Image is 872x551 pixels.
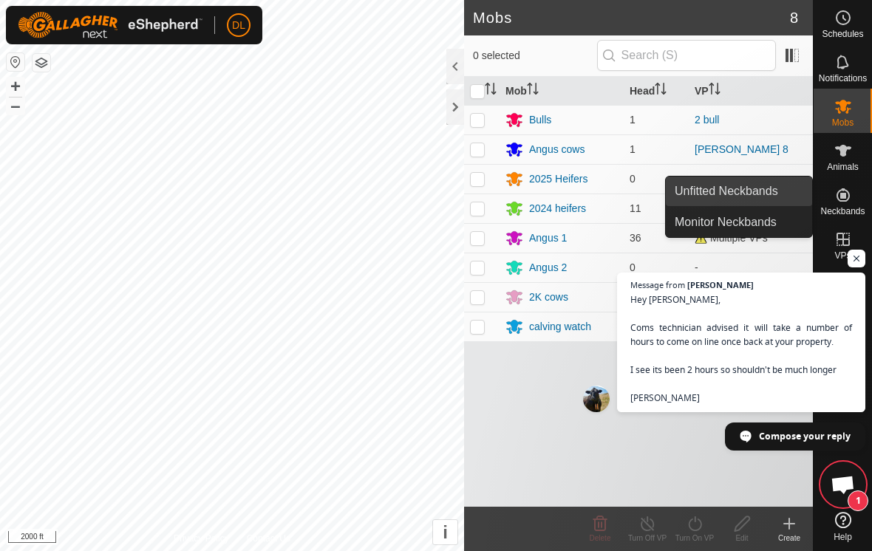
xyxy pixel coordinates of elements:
[529,201,586,216] div: 2024 heifers
[821,462,865,507] div: Open chat
[473,9,790,27] h2: Mobs
[624,77,689,106] th: Head
[820,207,865,216] span: Neckbands
[18,12,202,38] img: Gallagher Logo
[834,251,851,260] span: VPs
[689,77,813,106] th: VP
[709,85,721,97] p-sorticon: Activate to sort
[630,261,636,273] span: 0
[232,18,245,33] span: DL
[174,532,229,545] a: Privacy Policy
[848,490,868,511] span: 1
[718,533,766,544] div: Edit
[624,533,671,544] div: Turn Off VP
[630,114,636,126] span: 1
[529,319,591,335] div: calving watch
[500,77,624,106] th: Mob
[529,171,587,187] div: 2025 Heifers
[630,281,685,289] span: Message from
[630,202,641,214] span: 11
[7,53,24,71] button: Reset Map
[443,522,448,542] span: i
[630,143,636,155] span: 1
[695,232,768,244] span: Multiple VPs
[666,208,812,237] a: Monitor Neckbands
[666,177,812,206] a: Unfitted Neckbands
[630,173,636,185] span: 0
[827,162,859,171] span: Animals
[695,114,719,126] a: 2 bull
[814,506,872,547] a: Help
[630,232,641,244] span: 36
[529,142,585,157] div: Angus cows
[675,213,777,231] span: Monitor Neckbands
[433,520,457,544] button: i
[597,40,776,71] input: Search (S)
[485,85,497,97] p-sorticon: Activate to sort
[529,230,567,246] div: Angus 1
[473,48,597,64] span: 0 selected
[247,532,290,545] a: Contact Us
[832,118,854,127] span: Mobs
[7,78,24,95] button: +
[834,533,852,541] span: Help
[655,85,667,97] p-sorticon: Activate to sort
[695,143,788,155] a: [PERSON_NAME] 8
[529,112,551,128] div: Bulls
[822,30,863,38] span: Schedules
[689,253,813,282] td: -
[790,7,798,29] span: 8
[675,182,778,200] span: Unfitted Neckbands
[7,97,24,114] button: –
[527,85,539,97] p-sorticon: Activate to sort
[671,533,718,544] div: Turn On VP
[766,533,813,544] div: Create
[819,74,867,83] span: Notifications
[689,164,813,194] td: -
[630,292,852,405] span: Hey [PERSON_NAME], Coms technician advised it will take a number of hours to come on line once ba...
[33,54,50,72] button: Map Layers
[590,534,611,542] span: Delete
[529,260,567,275] div: Angus 2
[687,281,754,289] span: [PERSON_NAME]
[529,290,568,305] div: 2K cows
[759,423,851,449] span: Compose your reply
